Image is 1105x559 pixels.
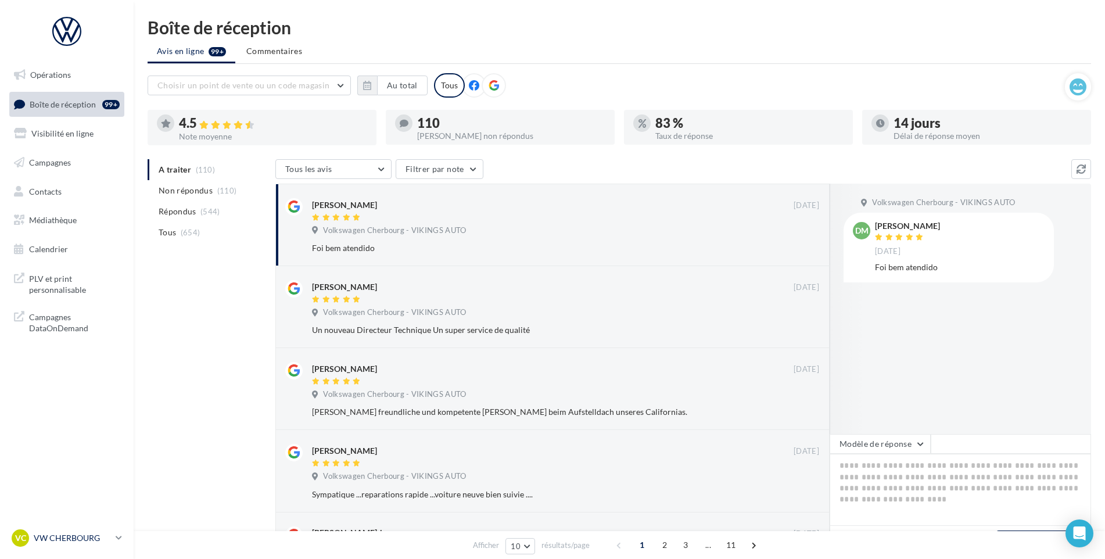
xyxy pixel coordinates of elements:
[29,186,62,196] span: Contacts
[15,532,26,544] span: VC
[655,536,674,554] span: 2
[323,225,466,236] span: Volkswagen Cherbourg - VIKINGS AUTO
[894,117,1082,130] div: 14 jours
[217,186,237,195] span: (110)
[148,19,1091,36] div: Boîte de réception
[894,132,1082,140] div: Délai de réponse moyen
[323,471,466,482] span: Volkswagen Cherbourg - VIKINGS AUTO
[31,128,94,138] span: Visibilité en ligne
[794,446,819,457] span: [DATE]
[275,159,392,179] button: Tous les avis
[473,540,499,551] span: Afficher
[872,198,1015,208] span: Volkswagen Cherbourg - VIKINGS AUTO
[417,117,605,130] div: 110
[357,76,428,95] button: Au total
[30,70,71,80] span: Opérations
[875,222,940,230] div: [PERSON_NAME]
[312,363,377,375] div: [PERSON_NAME]
[655,117,844,130] div: 83 %
[29,215,77,225] span: Médiathèque
[312,242,744,254] div: Foi bem atendido
[511,542,521,551] span: 10
[7,208,127,232] a: Médiathèque
[312,527,397,539] div: [PERSON_NAME]-horn
[312,489,744,500] div: Sympatique ...reparations rapide ...voiture neuve bien suivie ....
[200,207,220,216] span: (544)
[1065,519,1093,547] div: Open Intercom Messenger
[377,76,428,95] button: Au total
[794,282,819,293] span: [DATE]
[794,529,819,539] span: [DATE]
[29,157,71,167] span: Campagnes
[159,206,196,217] span: Répondus
[505,538,535,554] button: 10
[633,536,651,554] span: 1
[312,406,744,418] div: [PERSON_NAME] freundliche und kompetente [PERSON_NAME] beim Aufstelldach unseres Californias.
[159,185,213,196] span: Non répondus
[855,225,869,236] span: DM
[246,45,302,57] span: Commentaires
[875,261,1045,273] div: Foi bem atendido
[794,200,819,211] span: [DATE]
[312,281,377,293] div: [PERSON_NAME]
[699,536,717,554] span: ...
[312,324,744,336] div: Un nouveau Directeur Technique Un super service de qualité
[179,132,367,141] div: Note moyenne
[434,73,465,98] div: Tous
[7,150,127,175] a: Campagnes
[181,228,200,237] span: (654)
[830,434,931,454] button: Modèle de réponse
[875,246,900,257] span: [DATE]
[396,159,483,179] button: Filtrer par note
[29,271,120,296] span: PLV et print personnalisable
[7,304,127,339] a: Campagnes DataOnDemand
[7,92,127,117] a: Boîte de réception99+
[312,445,377,457] div: [PERSON_NAME]
[312,199,377,211] div: [PERSON_NAME]
[29,244,68,254] span: Calendrier
[7,180,127,204] a: Contacts
[285,164,332,174] span: Tous les avis
[655,132,844,140] div: Taux de réponse
[159,227,176,238] span: Tous
[179,117,367,130] div: 4.5
[34,532,111,544] p: VW CHERBOURG
[157,80,329,90] span: Choisir un point de vente ou un code magasin
[9,527,124,549] a: VC VW CHERBOURG
[148,76,351,95] button: Choisir un point de vente ou un code magasin
[323,307,466,318] span: Volkswagen Cherbourg - VIKINGS AUTO
[676,536,695,554] span: 3
[7,237,127,261] a: Calendrier
[7,121,127,146] a: Visibilité en ligne
[102,100,120,109] div: 99+
[30,99,96,109] span: Boîte de réception
[323,389,466,400] span: Volkswagen Cherbourg - VIKINGS AUTO
[541,540,590,551] span: résultats/page
[794,364,819,375] span: [DATE]
[29,309,120,334] span: Campagnes DataOnDemand
[417,132,605,140] div: [PERSON_NAME] non répondus
[722,536,741,554] span: 11
[7,63,127,87] a: Opérations
[7,266,127,300] a: PLV et print personnalisable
